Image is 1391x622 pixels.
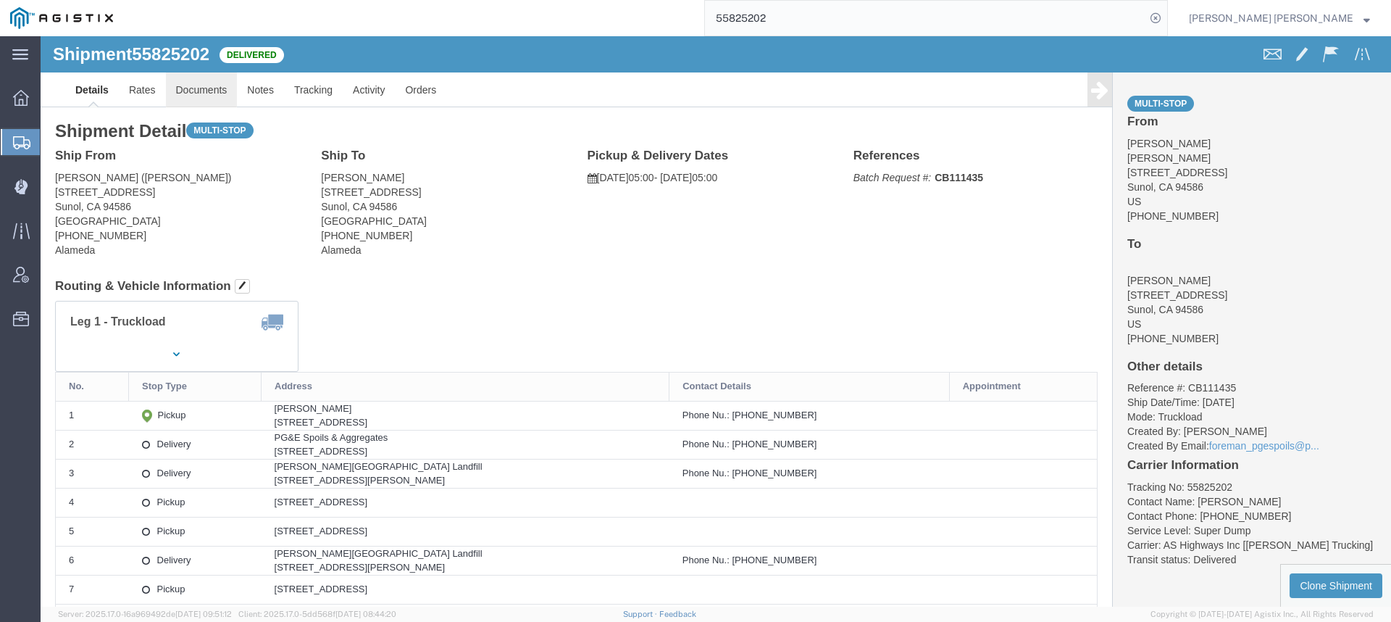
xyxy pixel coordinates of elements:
[705,1,1145,36] input: Search for shipment number, reference number
[1150,608,1374,621] span: Copyright © [DATE]-[DATE] Agistix Inc., All Rights Reserved
[58,610,232,618] span: Server: 2025.17.0-16a969492de
[1189,10,1353,26] span: Kayte Bray Dogali
[659,610,696,618] a: Feedback
[623,610,659,618] a: Support
[1188,9,1371,27] button: [PERSON_NAME] [PERSON_NAME]
[335,610,396,618] span: [DATE] 08:44:20
[41,36,1391,607] iframe: FS Legacy Container
[10,7,113,29] img: logo
[238,610,396,618] span: Client: 2025.17.0-5dd568f
[175,610,232,618] span: [DATE] 09:51:12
